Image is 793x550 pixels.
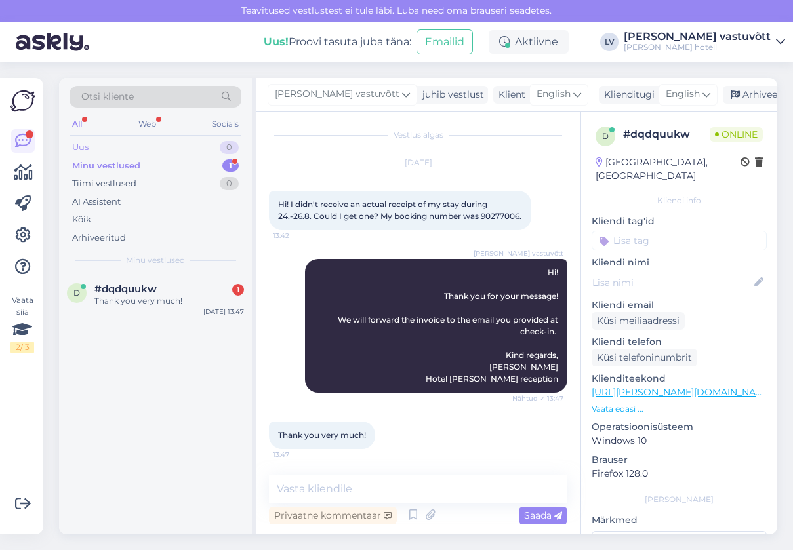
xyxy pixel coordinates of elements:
div: Küsi meiliaadressi [592,312,685,330]
div: [DATE] [269,157,567,168]
div: 0 [220,141,239,154]
p: Windows 10 [592,434,767,448]
span: d [73,288,80,298]
input: Lisa nimi [592,275,752,290]
input: Lisa tag [592,231,767,250]
p: Brauser [592,453,767,467]
div: Küsi telefoninumbrit [592,349,697,366]
p: Kliendi email [592,298,767,312]
span: #dqdquukw [94,283,157,295]
div: 1 [222,159,239,172]
p: Märkmed [592,513,767,527]
p: Kliendi telefon [592,335,767,349]
span: 13:42 [273,231,322,241]
p: Operatsioonisüsteem [592,420,767,434]
div: Vestlus algas [269,129,567,141]
div: LV [600,33,619,51]
div: Klient [493,88,525,102]
span: Online [710,127,763,142]
div: 2 / 3 [10,342,34,353]
a: [URL][PERSON_NAME][DOMAIN_NAME] [592,386,773,398]
div: # dqdquukw [623,127,710,142]
div: Tiimi vestlused [72,177,136,190]
div: Kõik [72,213,91,226]
span: Saada [524,509,562,521]
div: [PERSON_NAME] [592,494,767,505]
div: [GEOGRAPHIC_DATA], [GEOGRAPHIC_DATA] [596,155,741,183]
p: Vaata edasi ... [592,403,767,415]
div: [PERSON_NAME] hotell [624,42,771,52]
div: AI Assistent [72,195,121,208]
div: 1 [232,284,244,296]
div: Klienditugi [599,88,655,102]
span: [PERSON_NAME] vastuvõtt [275,87,399,102]
a: [PERSON_NAME] vastuvõtt[PERSON_NAME] hotell [624,31,785,52]
div: Thank you very much! [94,295,244,307]
div: Socials [209,115,241,132]
div: Aktiivne [489,30,569,54]
span: [PERSON_NAME] vastuvõtt [474,248,563,258]
span: Nähtud ✓ 13:47 [512,393,563,403]
div: Proovi tasuta juba täna: [264,34,411,50]
div: [DATE] 13:47 [203,307,244,317]
span: 13:47 [273,450,322,460]
div: Minu vestlused [72,159,140,172]
span: Otsi kliente [81,90,134,104]
div: Privaatne kommentaar [269,507,397,524]
div: Web [136,115,159,132]
div: [PERSON_NAME] vastuvõtt [624,31,771,42]
p: Firefox 128.0 [592,467,767,481]
p: Kliendi nimi [592,256,767,269]
div: 0 [220,177,239,190]
span: Minu vestlused [126,254,185,266]
span: d [602,131,609,141]
div: juhib vestlust [417,88,484,102]
p: Kliendi tag'id [592,214,767,228]
div: All [70,115,85,132]
p: Klienditeekond [592,372,767,385]
div: Kliendi info [592,195,767,206]
img: Askly Logo [10,88,35,113]
div: Arhiveeritud [72,231,126,245]
span: English [537,87,571,102]
button: Emailid [417,29,473,54]
div: Uus [72,141,89,154]
div: Vaata siia [10,294,34,353]
span: Hi! I didn't receive an actual receipt of my stay during 24.-26.8. Could I get one? My booking nu... [278,199,521,221]
span: Thank you very much! [278,430,366,440]
span: English [666,87,700,102]
b: Uus! [264,35,289,48]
